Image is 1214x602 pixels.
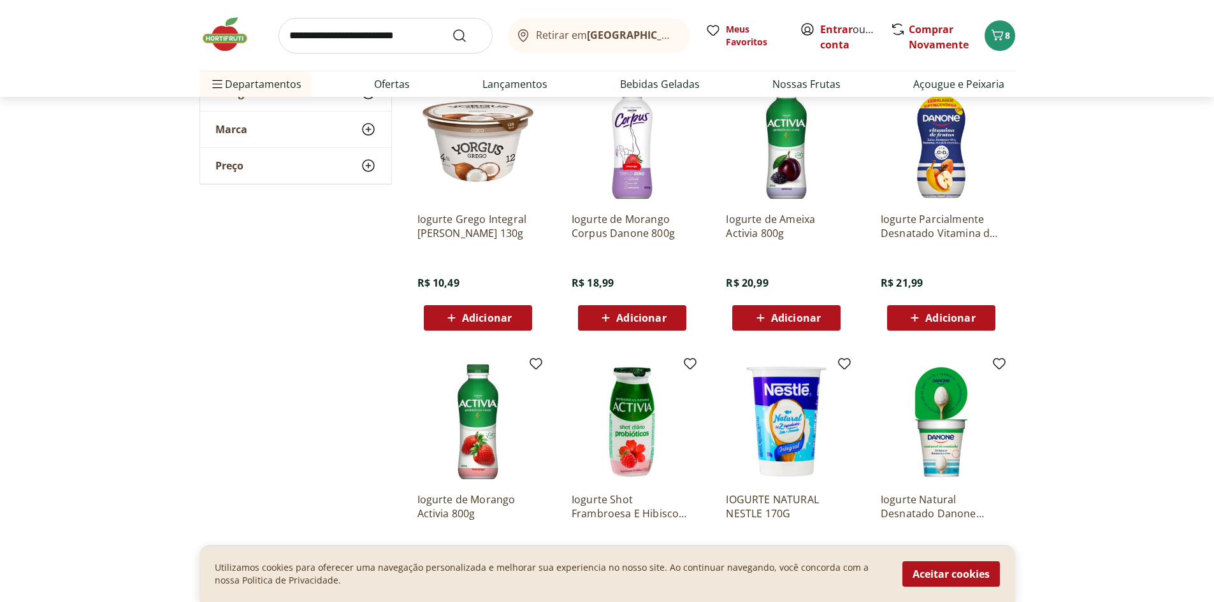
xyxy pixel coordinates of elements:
[417,81,538,202] img: Iogurte Grego Integral Coco Yorgus 130g
[726,361,847,482] img: IOGURTE NATURAL NESTLE 170G
[881,276,923,290] span: R$ 21,99
[820,22,853,36] a: Entrar
[909,22,969,52] a: Comprar Novamente
[572,361,693,482] img: Iogurte Shot Frambroesa E Hibisco Activia 100G
[726,212,847,240] a: Iogurte de Ameixa Activia 800g
[572,276,614,290] span: R$ 18,99
[1005,29,1010,41] span: 8
[417,492,538,520] a: Iogurte de Morango Activia 800g
[462,313,512,323] span: Adicionar
[616,313,666,323] span: Adicionar
[881,492,1002,520] a: Iogurte Natural Desnatado Danone 160g
[732,305,841,331] button: Adicionar
[199,15,263,54] img: Hortifruti
[620,76,700,92] a: Bebidas Geladas
[424,305,532,331] button: Adicionar
[726,23,784,48] span: Meus Favoritos
[417,276,459,290] span: R$ 10,49
[587,28,802,42] b: [GEOGRAPHIC_DATA]/[GEOGRAPHIC_DATA]
[417,361,538,482] img: Iogurte de Morango Activia 800g
[452,28,482,43] button: Submit Search
[572,212,693,240] a: Iogurte de Morango Corpus Danone 800g
[278,18,493,54] input: search
[374,76,410,92] a: Ofertas
[902,561,1000,587] button: Aceitar cookies
[726,276,768,290] span: R$ 20,99
[508,18,690,54] button: Retirar em[GEOGRAPHIC_DATA]/[GEOGRAPHIC_DATA]
[215,159,243,172] span: Preço
[726,492,847,520] a: IOGURTE NATURAL NESTLE 170G
[887,305,995,331] button: Adicionar
[572,81,693,202] img: Iogurte de Morango Corpus Danone 800g
[985,20,1015,51] button: Carrinho
[200,148,391,183] button: Preço
[210,69,225,99] button: Menu
[578,305,686,331] button: Adicionar
[215,561,887,587] p: Utilizamos cookies para oferecer uma navegação personalizada e melhorar sua experiencia no nosso ...
[726,81,847,202] img: Iogurte de Ameixa Activia 800g
[820,22,877,52] span: ou
[705,23,784,48] a: Meus Favoritos
[881,361,1002,482] img: Iogurte Natural Desnatado Danone 160g
[200,111,391,147] button: Marca
[925,313,975,323] span: Adicionar
[572,492,693,520] a: Iogurte Shot Frambroesa E Hibisco Activia 100G
[417,212,538,240] a: Iogurte Grego Integral [PERSON_NAME] 130g
[215,123,247,136] span: Marca
[881,81,1002,202] img: Iogurte Parcialmente Desnatado Vitamina de Frutas Danone 1250g
[913,76,1004,92] a: Açougue e Peixaria
[482,76,547,92] a: Lançamentos
[820,22,890,52] a: Criar conta
[881,212,1002,240] a: Iogurte Parcialmente Desnatado Vitamina de Frutas Danone 1250g
[771,313,821,323] span: Adicionar
[772,76,841,92] a: Nossas Frutas
[536,29,677,41] span: Retirar em
[210,69,301,99] span: Departamentos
